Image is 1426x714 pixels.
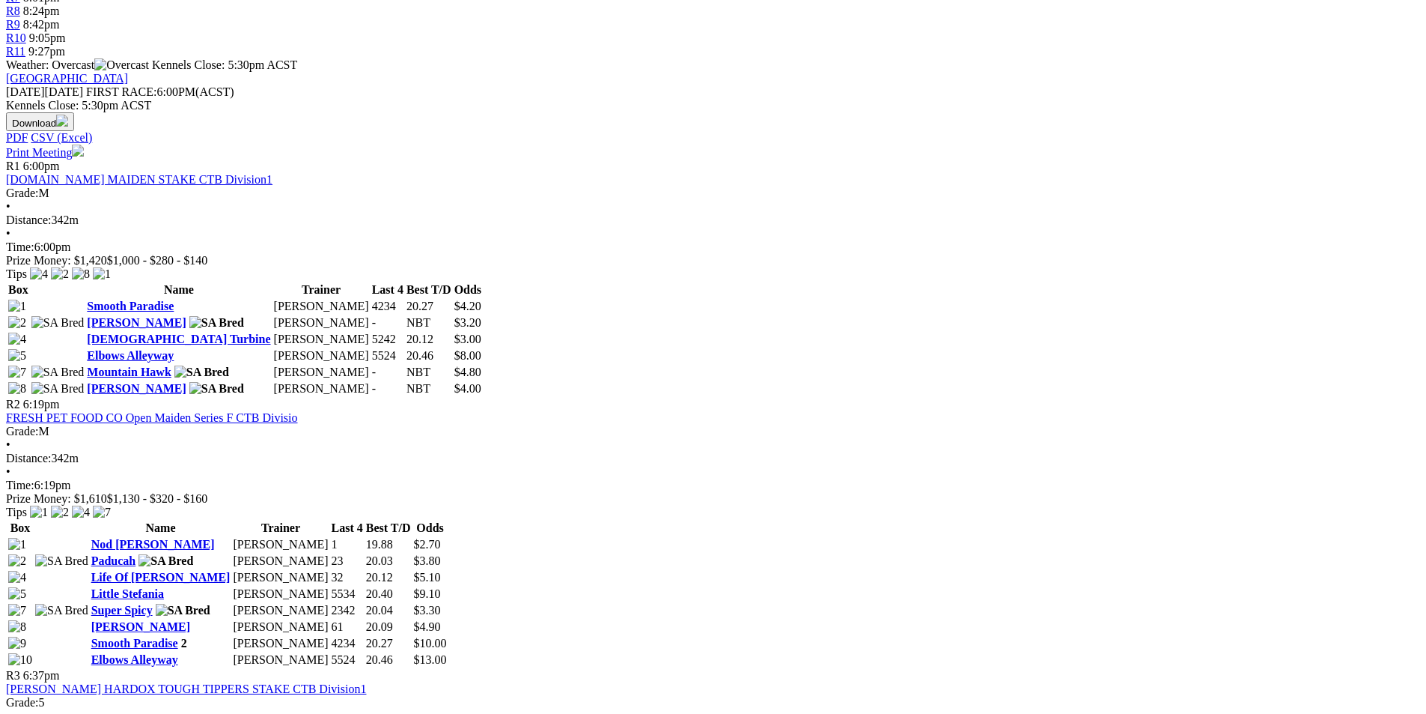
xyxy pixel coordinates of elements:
[31,131,92,144] a: CSV (Excel)
[6,112,74,131] button: Download
[331,653,364,668] td: 5524
[91,653,178,666] a: Elbows Alleyway
[232,554,329,569] td: [PERSON_NAME]
[331,620,364,635] td: 61
[273,282,370,297] th: Trainer
[23,398,60,411] span: 6:19pm
[6,479,1420,492] div: 6:19pm
[189,316,244,330] img: SA Bred
[6,254,1420,267] div: Prize Money: $1,420
[232,521,329,536] th: Trainer
[6,214,51,226] span: Distance:
[454,333,481,345] span: $3.00
[273,332,370,347] td: [PERSON_NAME]
[273,299,370,314] td: [PERSON_NAME]
[28,45,65,58] span: 9:27pm
[232,587,329,602] td: [PERSON_NAME]
[232,603,329,618] td: [PERSON_NAME]
[414,620,441,633] span: $4.90
[6,4,20,17] a: R8
[87,382,186,395] a: [PERSON_NAME]
[6,18,20,31] a: R9
[414,587,441,600] span: $9.10
[414,653,447,666] span: $13.00
[371,282,404,297] th: Last 4
[331,636,364,651] td: 4234
[6,146,84,159] a: Print Meeting
[6,240,34,253] span: Time:
[156,604,210,617] img: SA Bred
[406,282,452,297] th: Best T/D
[91,620,190,633] a: [PERSON_NAME]
[6,240,1420,254] div: 6:00pm
[331,521,364,536] th: Last 4
[93,267,111,281] img: 1
[8,538,26,551] img: 1
[23,669,60,682] span: 6:37pm
[93,506,111,519] img: 7
[331,570,364,585] td: 32
[87,300,174,312] a: Smooth Paradise
[406,315,452,330] td: NBT
[87,316,186,329] a: [PERSON_NAME]
[232,653,329,668] td: [PERSON_NAME]
[23,160,60,172] span: 6:00pm
[454,349,481,362] span: $8.00
[454,316,481,329] span: $3.20
[8,316,26,330] img: 2
[371,299,404,314] td: 4234
[189,382,244,396] img: SA Bred
[454,366,481,378] span: $4.80
[31,382,85,396] img: SA Bred
[454,300,481,312] span: $4.20
[23,4,60,17] span: 8:24pm
[8,349,26,363] img: 5
[31,366,85,379] img: SA Bred
[413,521,448,536] th: Odds
[232,570,329,585] td: [PERSON_NAME]
[91,571,231,584] a: Life Of [PERSON_NAME]
[232,636,329,651] td: [PERSON_NAME]
[56,115,68,127] img: download.svg
[72,506,90,519] img: 4
[8,333,26,346] img: 4
[87,333,270,345] a: [DEMOGRAPHIC_DATA] Turbine
[454,282,482,297] th: Odds
[6,45,25,58] a: R11
[72,267,90,281] img: 8
[6,506,27,518] span: Tips
[371,365,404,380] td: -
[35,554,88,568] img: SA Bred
[6,411,298,424] a: FRESH PET FOOD CO Open Maiden Series F CTB Divisio
[174,366,229,379] img: SA Bred
[30,267,48,281] img: 4
[406,299,452,314] td: 20.27
[8,283,28,296] span: Box
[138,554,193,568] img: SA Bred
[6,85,83,98] span: [DATE]
[365,537,412,552] td: 19.88
[365,603,412,618] td: 20.04
[30,506,48,519] img: 1
[406,348,452,363] td: 20.46
[6,425,39,438] span: Grade:
[23,18,60,31] span: 8:42pm
[6,425,1420,438] div: M
[232,620,329,635] td: [PERSON_NAME]
[31,316,85,330] img: SA Bred
[8,587,26,601] img: 5
[72,145,84,157] img: printer.svg
[6,227,10,240] span: •
[6,160,20,172] span: R1
[6,131,28,144] a: PDF
[8,554,26,568] img: 2
[406,365,452,380] td: NBT
[6,452,1420,465] div: 342m
[365,653,412,668] td: 20.46
[91,554,136,567] a: Paducah
[87,349,174,362] a: Elbows Alleyway
[365,521,412,536] th: Best T/D
[273,315,370,330] td: [PERSON_NAME]
[6,696,1420,710] div: 5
